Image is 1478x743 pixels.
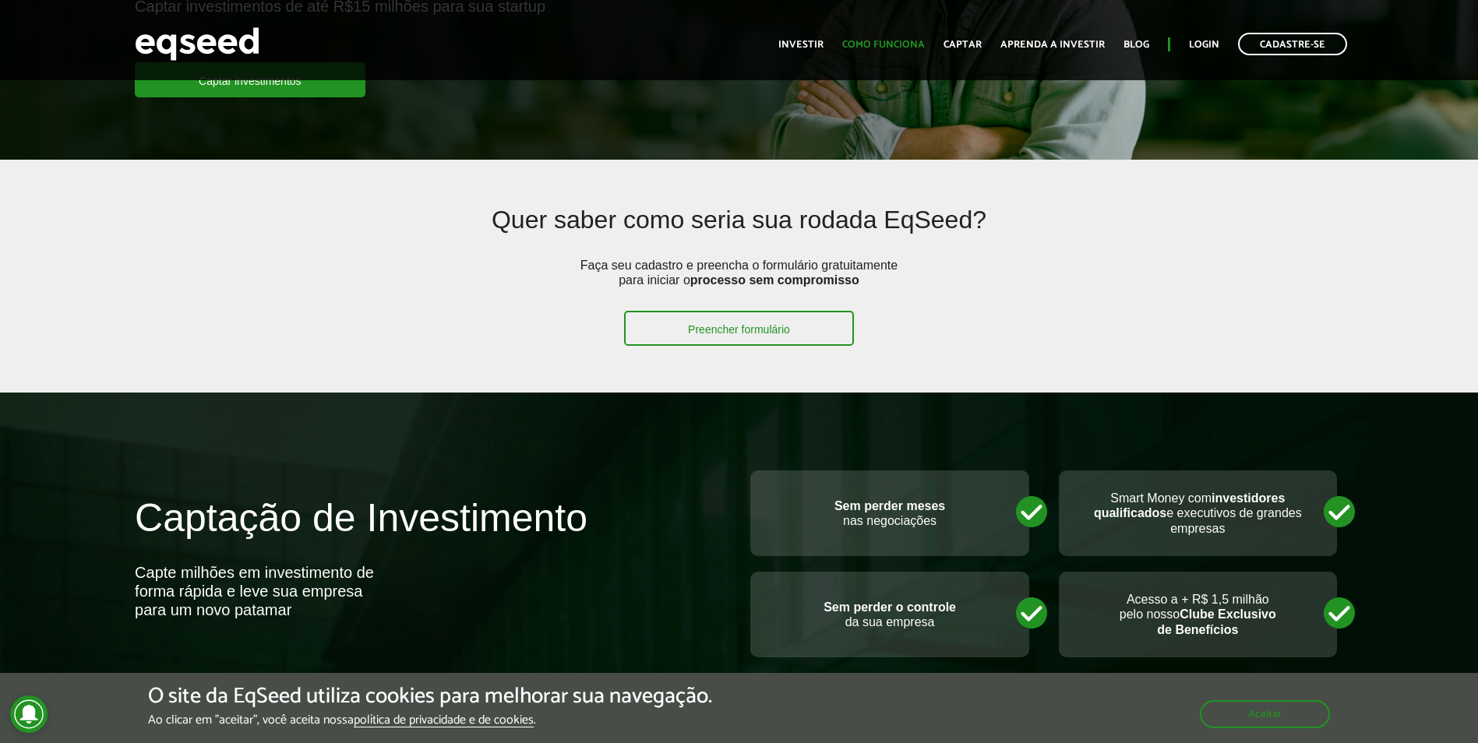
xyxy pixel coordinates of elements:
[778,40,824,50] a: Investir
[1074,491,1321,536] p: Smart Money com e executivos de grandes empresas
[766,600,1013,629] p: da sua empresa
[354,714,534,727] a: política de privacidade e de cookies
[624,311,854,346] a: Preencher formulário
[834,499,945,512] strong: Sem perder meses
[1200,700,1330,728] button: Aceitar
[766,498,1013,528] p: nas negociações
[690,273,859,287] strong: processo sem compromisso
[842,40,925,50] a: Como funciona
[824,600,956,614] strong: Sem perder o controle
[1157,607,1276,636] strong: Clube Exclusivo de Benefícios
[1074,592,1321,637] p: Acesso a + R$ 1,5 milhão pelo nosso
[135,497,727,563] h2: Captação de Investimento
[148,685,712,709] h5: O site da EqSeed utiliza cookies para melhorar sua navegação.
[575,258,902,311] p: Faça seu cadastro e preencha o formulário gratuitamente para iniciar o
[258,206,1220,257] h2: Quer saber como seria sua rodada EqSeed?
[148,713,712,727] p: Ao clicar em "aceitar", você aceita nossa .
[1000,40,1105,50] a: Aprenda a investir
[1094,491,1285,519] strong: investidores qualificados
[1123,40,1149,50] a: Blog
[1189,40,1219,50] a: Login
[135,563,384,619] div: Capte milhões em investimento de forma rápida e leve sua empresa para um novo patamar
[135,23,259,65] img: EqSeed
[1238,33,1347,55] a: Cadastre-se
[944,40,982,50] a: Captar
